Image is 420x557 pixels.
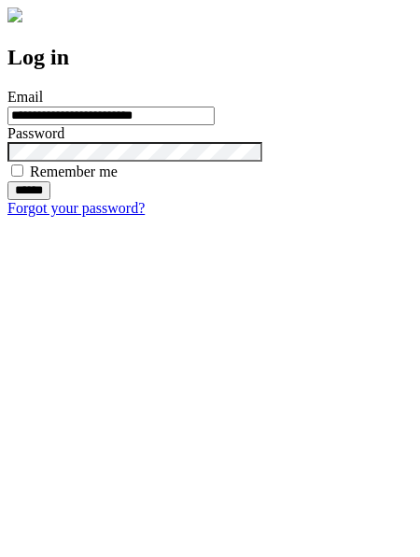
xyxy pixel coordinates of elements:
[7,45,413,70] h2: Log in
[7,200,145,216] a: Forgot your password?
[7,7,22,22] img: logo-4e3dc11c47720685a147b03b5a06dd966a58ff35d612b21f08c02c0306f2b779.png
[7,89,43,105] label: Email
[30,164,118,179] label: Remember me
[7,125,64,141] label: Password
